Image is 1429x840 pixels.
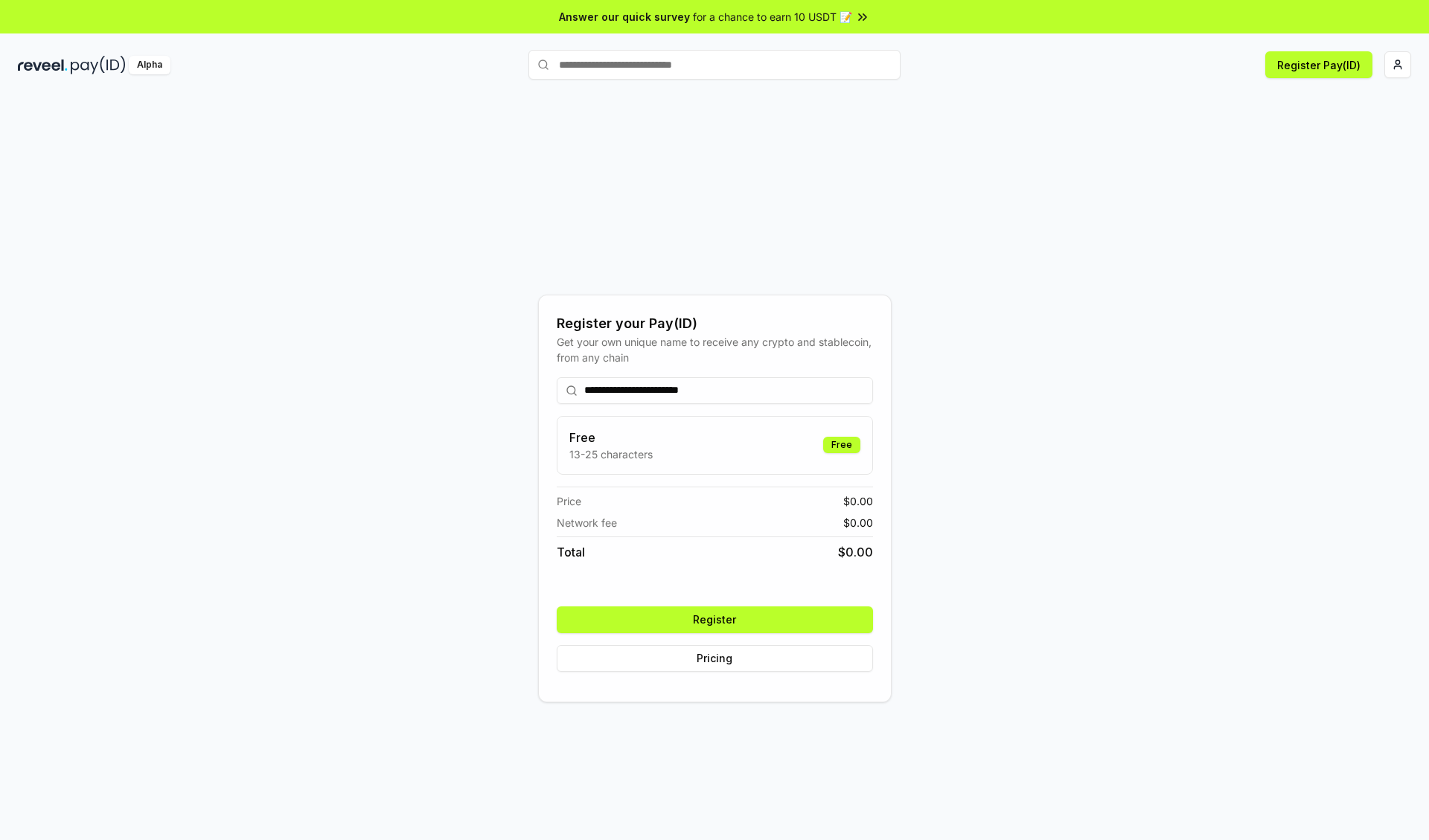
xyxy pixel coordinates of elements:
[557,606,873,633] button: Register
[838,543,873,561] span: $ 0.00
[71,56,126,74] img: pay_id
[557,493,581,509] span: Price
[843,515,873,530] span: $ 0.00
[569,446,653,462] p: 13-25 characters
[129,56,170,74] div: Alpha
[559,9,690,25] span: Answer our quick survey
[823,437,860,453] div: Free
[18,56,68,74] img: reveel_dark
[557,515,617,530] span: Network fee
[557,313,873,334] div: Register your Pay(ID)
[693,9,852,25] span: for a chance to earn 10 USDT 📝
[843,493,873,509] span: $ 0.00
[569,429,653,446] h3: Free
[557,334,873,365] div: Get your own unique name to receive any crypto and stablecoin, from any chain
[557,543,585,561] span: Total
[1265,51,1372,78] button: Register Pay(ID)
[557,645,873,672] button: Pricing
